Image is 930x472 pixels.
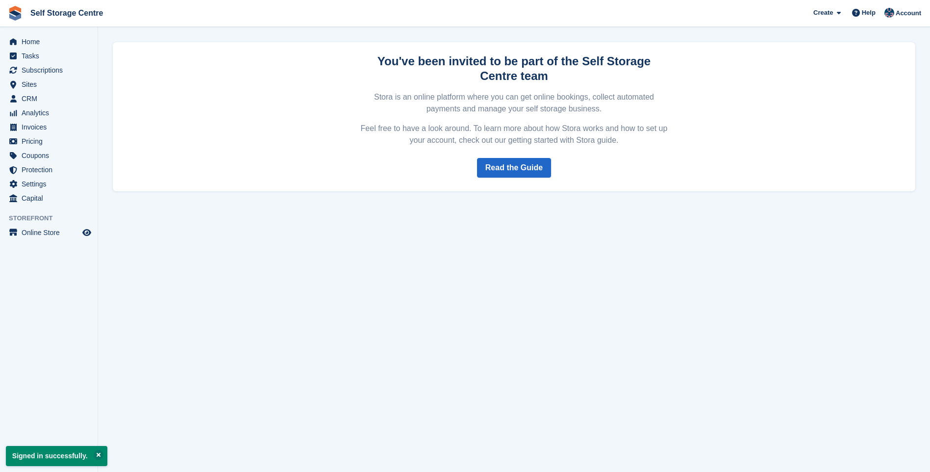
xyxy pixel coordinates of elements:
[22,134,80,148] span: Pricing
[862,8,876,18] span: Help
[477,158,551,178] a: Read the Guide
[5,63,93,77] a: menu
[5,35,93,49] a: menu
[5,191,93,205] a: menu
[5,226,93,239] a: menu
[22,226,80,239] span: Online Store
[5,149,93,162] a: menu
[377,54,651,82] strong: You've been invited to be part of the Self Storage Centre team
[22,120,80,134] span: Invoices
[5,177,93,191] a: menu
[6,446,107,466] p: Signed in successfully.
[813,8,833,18] span: Create
[884,8,894,18] img: Clair Cole
[22,191,80,205] span: Capital
[22,78,80,91] span: Sites
[5,163,93,177] a: menu
[359,123,669,146] p: Feel free to have a look around. To learn more about how Stora works and how to set up your accou...
[5,92,93,105] a: menu
[22,106,80,120] span: Analytics
[8,6,23,21] img: stora-icon-8386f47178a22dfd0bd8f6a31ec36ba5ce8667c1dd55bd0f319d3a0aa187defe.svg
[22,63,80,77] span: Subscriptions
[5,134,93,148] a: menu
[5,120,93,134] a: menu
[22,177,80,191] span: Settings
[22,163,80,177] span: Protection
[9,213,98,223] span: Storefront
[5,49,93,63] a: menu
[5,106,93,120] a: menu
[22,149,80,162] span: Coupons
[22,35,80,49] span: Home
[26,5,107,21] a: Self Storage Centre
[896,8,921,18] span: Account
[81,227,93,238] a: Preview store
[22,49,80,63] span: Tasks
[22,92,80,105] span: CRM
[359,91,669,115] p: Stora is an online platform where you can get online bookings, collect automated payments and man...
[5,78,93,91] a: menu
